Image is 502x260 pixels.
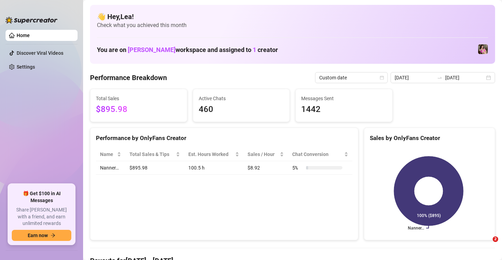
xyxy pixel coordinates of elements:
td: 100.5 h [184,161,243,175]
h4: 👋 Hey, Lea ! [97,12,488,21]
span: 2 [493,236,498,242]
span: 1442 [301,103,387,116]
a: Home [17,33,30,38]
button: Earn nowarrow-right [12,230,71,241]
th: Sales / Hour [243,148,288,161]
td: $8.92 [243,161,288,175]
span: to [437,75,442,80]
img: logo-BBDzfeDw.svg [6,17,57,24]
span: Share [PERSON_NAME] with a friend, and earn unlimited rewards [12,207,71,227]
span: $895.98 [96,103,181,116]
span: Chat Conversion [292,150,342,158]
span: Messages Sent [301,95,387,102]
span: Total Sales [96,95,181,102]
h4: Performance Breakdown [90,73,167,83]
span: Custom date [319,72,384,83]
img: Nanner [478,44,488,54]
span: [PERSON_NAME] [128,46,176,53]
input: End date [445,74,485,81]
div: Sales by OnlyFans Creator [370,133,489,143]
span: 🎁 Get $100 in AI Messages [12,190,71,204]
text: Nanner… [408,226,424,231]
span: Total Sales & Tips [129,150,174,158]
h1: You are on workspace and assigned to creator [97,46,278,54]
span: calendar [380,76,384,80]
iframe: Intercom live chat [478,236,495,253]
span: Earn now [28,233,48,238]
span: Check what you achieved this month [97,21,488,29]
div: Performance by OnlyFans Creator [96,133,352,143]
input: Start date [395,74,434,81]
span: Name [100,150,116,158]
span: swap-right [437,75,442,80]
a: Settings [17,64,35,70]
td: $895.98 [125,161,184,175]
th: Total Sales & Tips [125,148,184,161]
th: Name [96,148,125,161]
div: Est. Hours Worked [188,150,234,158]
span: 5 % [292,164,303,172]
td: Nanner… [96,161,125,175]
span: arrow-right [51,233,55,238]
span: 460 [199,103,284,116]
span: Active Chats [199,95,284,102]
span: Sales / Hour [248,150,278,158]
a: Discover Viral Videos [17,50,63,56]
span: 1 [253,46,256,53]
th: Chat Conversion [288,148,352,161]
